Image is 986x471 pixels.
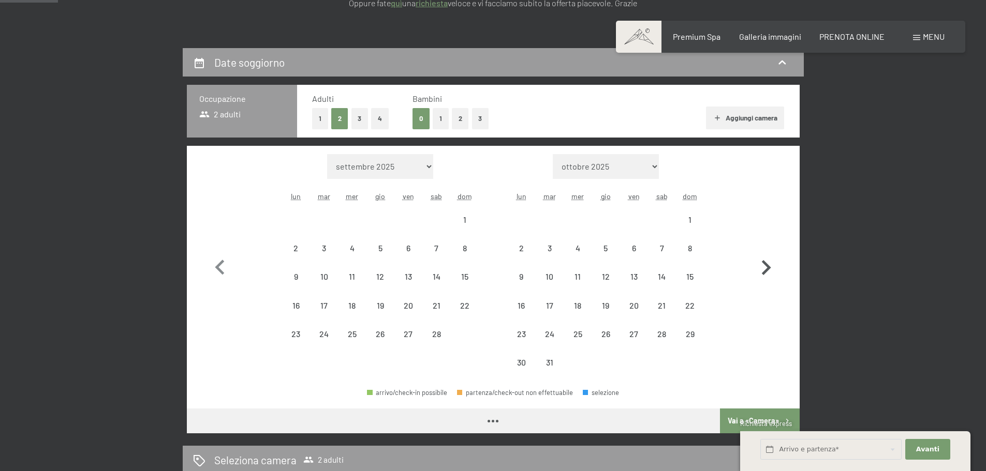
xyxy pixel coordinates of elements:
div: 9 [283,272,309,298]
span: 2 adulti [303,454,344,465]
div: Sun Feb 22 2026 [450,291,478,319]
div: arrivo/check-in non effettuabile [536,291,564,319]
div: arrivo/check-in non effettuabile [394,320,422,348]
div: arrivo/check-in non effettuabile [564,234,592,262]
abbr: lunedì [517,192,526,201]
div: arrivo/check-in non effettuabile [422,234,450,262]
div: arrivo/check-in non effettuabile [282,263,310,291]
abbr: domenica [683,192,697,201]
div: 22 [677,301,703,327]
div: Wed Feb 11 2026 [338,263,366,291]
div: Fri Feb 06 2026 [394,234,422,262]
div: 23 [508,330,534,356]
div: arrivo/check-in non effettuabile [507,291,535,319]
div: 1 [451,216,477,241]
div: 8 [451,244,477,270]
div: arrivo/check-in non effettuabile [366,263,394,291]
div: Sat Mar 14 2026 [648,263,676,291]
abbr: giovedì [601,192,611,201]
div: Fri Feb 27 2026 [394,320,422,348]
div: 20 [395,301,421,327]
div: arrivo/check-in non effettuabile [450,263,478,291]
h2: Seleziona camera [214,452,297,467]
div: 19 [367,301,393,327]
abbr: martedì [318,192,330,201]
div: 21 [423,301,449,327]
span: Menu [923,32,945,41]
div: arrivo/check-in non effettuabile [422,320,450,348]
div: arrivo/check-in non effettuabile [338,291,366,319]
div: 3 [311,244,337,270]
div: arrivo/check-in non effettuabile [536,348,564,376]
div: 9 [508,272,534,298]
div: 12 [593,272,619,298]
div: 5 [367,244,393,270]
h2: Date soggiorno [214,56,285,69]
div: 16 [283,301,309,327]
div: arrivo/check-in non effettuabile [450,234,478,262]
div: Tue Mar 03 2026 [536,234,564,262]
div: 14 [423,272,449,298]
div: Wed Mar 04 2026 [564,234,592,262]
div: 20 [621,301,646,327]
div: Thu Feb 26 2026 [366,320,394,348]
div: arrivo/check-in non effettuabile [648,291,676,319]
div: arrivo/check-in possibile [367,389,447,396]
div: Fri Feb 20 2026 [394,291,422,319]
div: 2 [283,244,309,270]
div: partenza/check-out non effettuabile [457,389,573,396]
div: Sun Mar 22 2026 [676,291,704,319]
div: Sun Feb 01 2026 [450,206,478,234]
div: Tue Feb 17 2026 [310,291,338,319]
div: Thu Mar 12 2026 [592,263,620,291]
button: 3 [351,108,369,129]
div: Sat Feb 07 2026 [422,234,450,262]
div: Wed Mar 18 2026 [564,291,592,319]
div: arrivo/check-in non effettuabile [620,320,647,348]
div: Tue Feb 10 2026 [310,263,338,291]
div: 11 [339,272,365,298]
div: 17 [537,301,563,327]
div: Tue Mar 24 2026 [536,320,564,348]
div: arrivo/check-in non effettuabile [310,263,338,291]
div: Wed Feb 04 2026 [338,234,366,262]
div: Sat Feb 14 2026 [422,263,450,291]
div: arrivo/check-in non effettuabile [338,320,366,348]
div: arrivo/check-in non effettuabile [366,320,394,348]
div: Sat Mar 28 2026 [648,320,676,348]
div: Sun Feb 15 2026 [450,263,478,291]
div: 4 [565,244,591,270]
div: arrivo/check-in non effettuabile [507,234,535,262]
button: 4 [371,108,389,129]
div: arrivo/check-in non effettuabile [676,263,704,291]
div: 17 [311,301,337,327]
div: Thu Feb 19 2026 [366,291,394,319]
div: 7 [649,244,675,270]
div: 8 [677,244,703,270]
div: arrivo/check-in non effettuabile [422,263,450,291]
div: Sat Mar 21 2026 [648,291,676,319]
span: Bambini [413,94,442,103]
div: 27 [395,330,421,356]
div: arrivo/check-in non effettuabile [310,291,338,319]
span: Adulti [312,94,334,103]
div: Wed Feb 25 2026 [338,320,366,348]
div: Mon Mar 16 2026 [507,291,535,319]
div: Thu Mar 05 2026 [592,234,620,262]
div: arrivo/check-in non effettuabile [394,291,422,319]
abbr: sabato [431,192,442,201]
div: arrivo/check-in non effettuabile [450,206,478,234]
div: 2 [508,244,534,270]
button: 1 [312,108,328,129]
div: arrivo/check-in non effettuabile [676,320,704,348]
div: 16 [508,301,534,327]
div: Mon Mar 02 2026 [507,234,535,262]
div: 10 [311,272,337,298]
div: arrivo/check-in non effettuabile [592,263,620,291]
div: 25 [565,330,591,356]
abbr: venerdì [403,192,414,201]
div: 24 [311,330,337,356]
div: Mon Mar 09 2026 [507,263,535,291]
div: Sat Feb 28 2026 [422,320,450,348]
div: selezione [583,389,619,396]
